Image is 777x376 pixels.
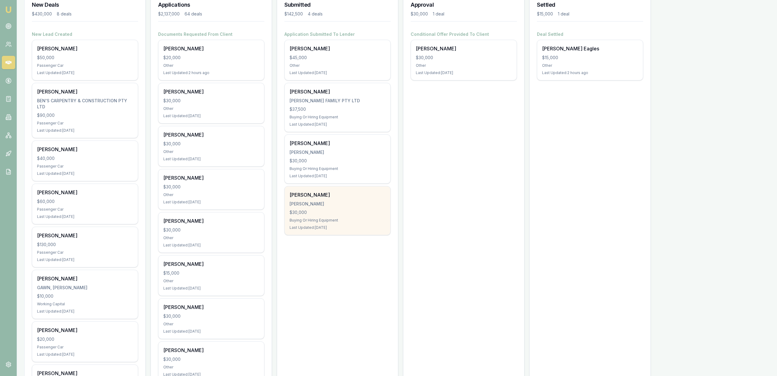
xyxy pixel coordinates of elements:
div: 1 deal [433,11,444,17]
div: Other [163,63,259,68]
div: $10,000 [37,293,133,299]
div: 64 deals [185,11,202,17]
div: Last Updated: 2 hours ago [542,70,638,75]
div: $2,137,000 [158,11,180,17]
div: Other [163,149,259,154]
div: $30,000 [163,313,259,319]
div: Buying Or Hiring Equipment [290,218,385,223]
h3: Submitted [284,1,391,9]
div: Passenger Car [37,63,133,68]
div: $40,000 [37,155,133,161]
div: Last Updated: [DATE] [290,70,385,75]
div: $20,000 [163,55,259,61]
div: $30,000 [290,209,385,215]
div: Last Updated: [DATE] [163,200,259,205]
h3: Applications [158,1,264,9]
div: $30,000 [163,184,259,190]
div: Passenger Car [37,164,133,169]
div: $142,500 [284,11,303,17]
div: [PERSON_NAME] [37,146,133,153]
div: [PERSON_NAME] [37,275,133,282]
div: [PERSON_NAME] [163,88,259,95]
div: [PERSON_NAME] [290,149,385,155]
div: [PERSON_NAME] [290,45,385,52]
div: $20,000 [37,336,133,342]
div: $50,000 [37,55,133,61]
div: Passenger Car [37,250,133,255]
div: Last Updated: [DATE] [37,257,133,262]
div: Other [163,192,259,197]
div: $30,000 [163,98,259,104]
div: $15,000 [537,11,553,17]
div: GAWN, [PERSON_NAME] [37,285,133,291]
h4: New Lead Created [32,31,138,37]
h4: Conditional Offer Provided To Client [411,31,517,37]
div: Buying Or Hiring Equipment [290,115,385,120]
div: [PERSON_NAME] [163,347,259,354]
div: [PERSON_NAME] [163,260,259,268]
div: Last Updated: [DATE] [37,128,133,133]
div: Last Updated: [DATE] [290,174,385,178]
div: $430,000 [32,11,52,17]
div: $130,000 [37,242,133,248]
div: Last Updated: 2 hours ago [163,70,259,75]
div: Other [290,63,385,68]
div: [PERSON_NAME] Eagles [542,45,638,52]
div: Last Updated: [DATE] [37,70,133,75]
div: Other [163,235,259,240]
div: $30,000 [416,55,512,61]
div: $37,500 [290,106,385,112]
div: [PERSON_NAME] [163,217,259,225]
h3: Settled [537,1,643,9]
div: [PERSON_NAME] [163,174,259,181]
div: [PERSON_NAME] [37,232,133,239]
div: Last Updated: [DATE] [416,70,512,75]
div: [PERSON_NAME] [37,45,133,52]
div: $60,000 [37,198,133,205]
div: Last Updated: [DATE] [163,243,259,248]
div: [PERSON_NAME] [163,131,259,138]
h3: Approval [411,1,517,9]
div: [PERSON_NAME] [37,327,133,334]
div: Other [416,63,512,68]
div: Passenger Car [37,121,133,126]
div: $45,000 [290,55,385,61]
div: $15,000 [163,270,259,276]
div: Last Updated: [DATE] [290,122,385,127]
img: emu-icon-u.png [5,6,12,13]
div: [PERSON_NAME] [163,303,259,311]
div: Passenger Car [37,207,133,212]
div: $30,000 [163,227,259,233]
h4: Deal Settled [537,31,643,37]
div: $30,000 [290,158,385,164]
div: Last Updated: [DATE] [37,171,133,176]
div: Other [542,63,638,68]
div: Last Updated: [DATE] [37,214,133,219]
div: [PERSON_NAME] [290,88,385,95]
div: Other [163,106,259,111]
div: Other [163,322,259,327]
div: Last Updated: [DATE] [37,352,133,357]
div: Buying Or Hiring Equipment [290,166,385,171]
div: BEN'S CARPENTRY & CONSTRUCTION PTY LTD [37,98,133,110]
div: $90,000 [37,112,133,118]
div: [PERSON_NAME] [163,45,259,52]
div: Last Updated: [DATE] [163,286,259,291]
div: $30,000 [411,11,428,17]
div: [PERSON_NAME] [416,45,512,52]
div: Working Capital [37,302,133,307]
h4: Application Submitted To Lender [284,31,391,37]
div: Other [163,279,259,283]
div: $30,000 [163,141,259,147]
div: Last Updated: [DATE] [163,157,259,161]
h3: New Deals [32,1,138,9]
div: Last Updated: [DATE] [37,309,133,314]
div: [PERSON_NAME] [37,88,133,95]
div: Last Updated: [DATE] [163,329,259,334]
h4: Documents Requested From Client [158,31,264,37]
div: [PERSON_NAME] [37,189,133,196]
div: [PERSON_NAME] FAMILY PTY LTD [290,98,385,104]
div: [PERSON_NAME] [290,201,385,207]
div: $15,000 [542,55,638,61]
div: Passenger Car [37,345,133,350]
